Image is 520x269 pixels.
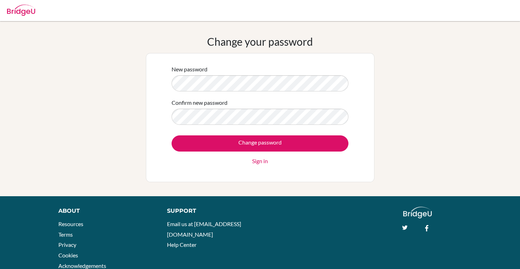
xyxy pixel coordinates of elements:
[172,65,207,73] label: New password
[172,135,348,152] input: Change password
[403,207,432,218] img: logo_white@2x-f4f0deed5e89b7ecb1c2cc34c3e3d731f90f0f143d5ea2071677605dd97b5244.png
[172,98,227,107] label: Confirm new password
[58,262,106,269] a: Acknowledgements
[58,231,73,238] a: Terms
[58,241,76,248] a: Privacy
[252,157,268,165] a: Sign in
[7,5,35,16] img: Bridge-U
[58,207,151,215] div: About
[58,220,83,227] a: Resources
[167,207,253,215] div: Support
[167,220,241,238] a: Email us at [EMAIL_ADDRESS][DOMAIN_NAME]
[58,252,78,258] a: Cookies
[167,241,197,248] a: Help Center
[207,35,313,48] h1: Change your password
